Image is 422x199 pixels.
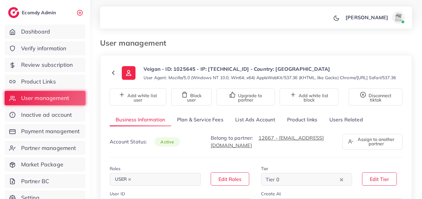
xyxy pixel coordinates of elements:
[261,165,268,172] label: Tier
[21,28,50,36] span: Dashboard
[171,113,229,126] a: Plan & Service Fees
[349,88,402,106] button: Disconnect tiktok
[110,191,125,197] label: User ID
[21,127,80,135] span: Payment management
[5,91,85,105] a: User management
[280,88,338,106] button: Add white list block
[8,7,57,18] a: logoEcomdy Admin
[340,176,343,183] button: Clear Selected
[5,157,85,172] a: Market Package
[217,88,275,106] button: Upgrade to partner
[8,7,19,18] img: logo
[392,11,405,24] img: avatar
[5,174,85,188] a: Partner BC
[21,78,56,86] span: Product Links
[5,75,85,89] a: Product Links
[100,38,171,47] h3: User management
[5,108,85,122] a: Inactive ad account
[112,175,134,184] span: USER
[211,135,324,148] a: 12667 - [EMAIL_ADDRESS][DOMAIN_NAME]
[211,172,249,186] button: Edit Roles
[154,137,180,147] span: active
[110,138,180,146] p: Account Status:
[21,94,69,102] span: User management
[144,65,396,73] p: Veigan - ID: 1025645 - IP: [TECHNICAL_ID] - Country: [GEOGRAPHIC_DATA]
[261,191,281,197] label: Create At
[21,144,76,152] span: Partner management
[110,165,121,172] label: Roles
[22,10,57,16] h2: Ecomdy Admin
[135,175,193,184] input: Search for option
[342,11,407,24] a: [PERSON_NAME]avatar
[229,113,281,126] a: List Ads Account
[362,172,397,186] button: Edit Tier
[171,88,212,106] button: Block user
[281,113,323,126] a: Product links
[5,141,85,155] a: Partner management
[21,61,73,69] span: Review subscription
[323,113,369,126] a: Users Related
[122,66,135,80] img: ic-user-info.36bf1079.svg
[346,14,388,21] p: [PERSON_NAME]
[264,175,281,184] span: Tier 0
[144,75,396,81] small: User Agent: Mozilla/5.0 (Windows NT 10.0; Win64; x64) AppleWebKit/537.36 (KHTML, like Gecko) Chro...
[21,44,67,52] span: Verify information
[261,173,352,186] div: Search for option
[342,134,402,150] button: Assign to another partner
[110,173,201,186] div: Search for option
[21,177,49,185] span: Partner BC
[21,161,63,169] span: Market Package
[281,175,338,184] input: Search for option
[110,113,171,126] a: Business Information
[211,134,335,149] p: Belong to partner:
[5,25,85,39] a: Dashboard
[21,111,72,119] span: Inactive ad account
[5,41,85,56] a: Verify information
[5,58,85,72] a: Review subscription
[5,124,85,138] a: Payment management
[110,88,166,106] button: Add white list user
[128,178,131,181] button: Deselect USER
